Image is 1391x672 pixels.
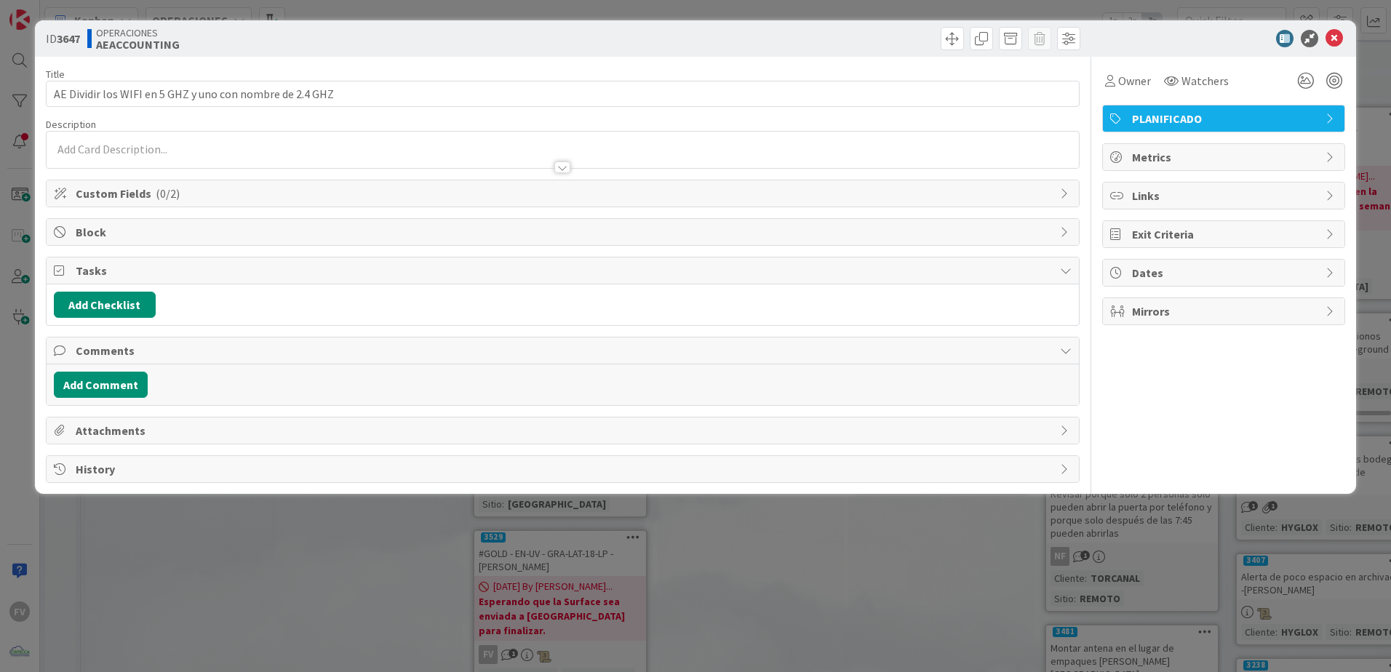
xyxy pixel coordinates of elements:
span: PLANIFICADO [1132,110,1318,127]
button: Add Checklist [54,292,156,318]
span: Tasks [76,262,1053,279]
span: Mirrors [1132,303,1318,320]
span: History [76,460,1053,478]
span: Attachments [76,422,1053,439]
span: Block [76,223,1053,241]
input: type card name here... [46,81,1080,107]
label: Title [46,68,65,81]
b: 3647 [57,31,80,46]
span: Dates [1132,264,1318,281]
span: Exit Criteria [1132,225,1318,243]
span: Metrics [1132,148,1318,166]
span: Owner [1118,72,1151,89]
span: Comments [76,342,1053,359]
span: Custom Fields [76,185,1053,202]
span: ID [46,30,80,47]
span: Description [46,118,96,131]
span: Links [1132,187,1318,204]
span: OPERACIONES [96,27,180,39]
span: Watchers [1181,72,1229,89]
button: Add Comment [54,372,148,398]
span: ( 0/2 ) [156,186,180,201]
b: AEACCOUNTING [96,39,180,50]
